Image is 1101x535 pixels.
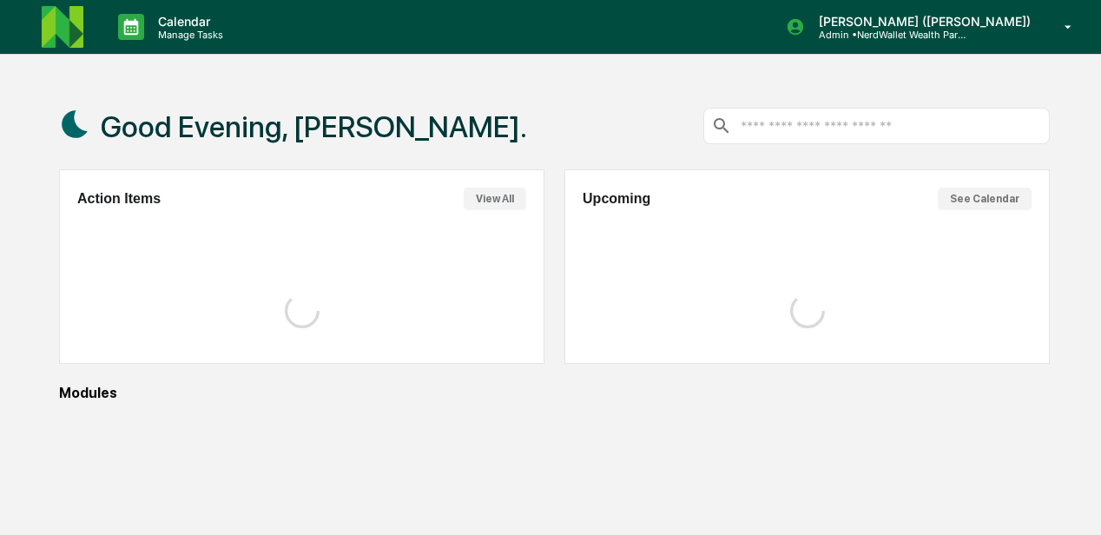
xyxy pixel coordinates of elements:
[42,6,83,48] img: logo
[805,29,966,41] p: Admin • NerdWallet Wealth Partners
[144,14,232,29] p: Calendar
[144,29,232,41] p: Manage Tasks
[583,191,650,207] h2: Upcoming
[101,109,527,144] h1: Good Evening, [PERSON_NAME].
[805,14,1039,29] p: [PERSON_NAME] ([PERSON_NAME])
[59,385,1050,401] div: Modules
[464,188,526,210] button: View All
[938,188,1032,210] button: See Calendar
[77,191,161,207] h2: Action Items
